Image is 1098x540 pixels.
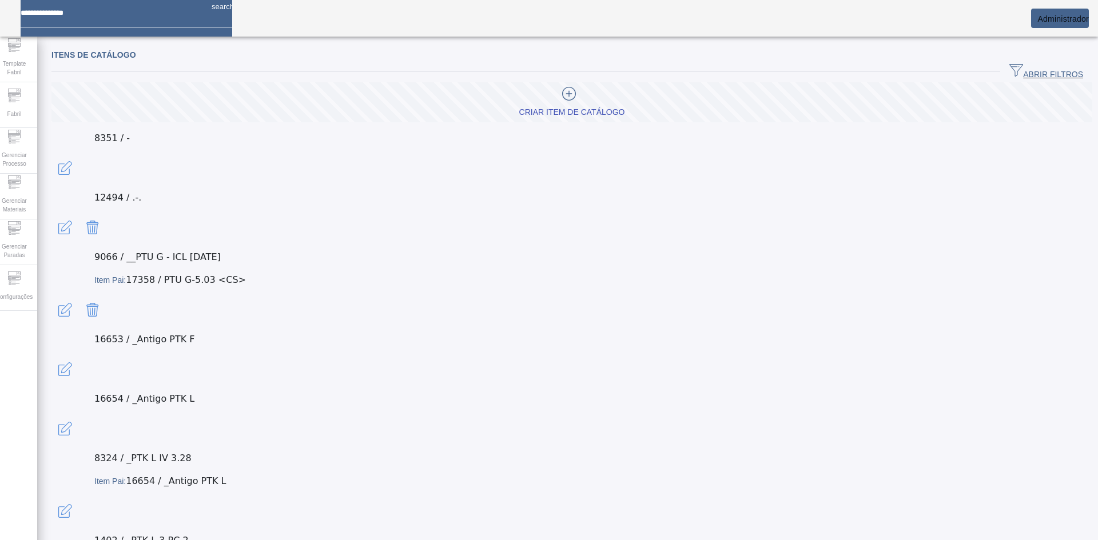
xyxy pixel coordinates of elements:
p: 17358 / PTU G-5.03 <CS> [94,273,1092,287]
p: 12494 / .-. [94,191,1092,205]
p: 16654 / _Antigo PTK L [94,392,1092,406]
p: 9066 / __PTU G - ICL [DATE] [94,250,1092,264]
span: Administrador [1037,14,1089,23]
p: 8324 / _PTK L IV 3.28 [94,451,1092,465]
p: 16653 / _Antigo PTK F [94,333,1092,346]
button: CRIAR ITEM DE CATÁLOGO [51,82,1092,122]
span: ABRIR FILTROS [1009,63,1083,81]
span: Item Pai: [94,477,126,486]
div: CRIAR ITEM DE CATÁLOGO [519,107,625,118]
button: ABRIR FILTROS [1000,62,1092,82]
span: Item Pai: [94,275,126,285]
span: Itens de catálogo [51,50,136,59]
span: Fabril [3,106,25,122]
img: logo-mes-athena [9,9,106,27]
p: 8351 / - [94,131,1092,145]
button: Delete [79,296,106,323]
p: 16654 / _Antigo PTK L [94,474,1092,488]
button: Delete [79,214,106,241]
